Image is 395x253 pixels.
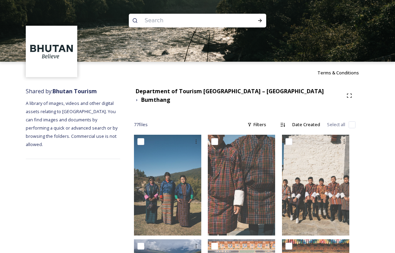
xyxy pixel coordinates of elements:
[136,87,324,95] strong: Department of Tourism [GEOGRAPHIC_DATA] – [GEOGRAPHIC_DATA]
[282,135,349,236] img: Bumthang by Matt Dutile20.jpg
[53,87,97,95] strong: Bhutan Tourism
[134,135,201,236] img: By Matt Dutile21.jpg
[27,27,77,76] img: BT_Logo_BB_Lockup_CMYK_High%2520Res.jpg
[289,118,324,131] div: Date Created
[141,13,235,28] input: Search
[134,121,148,128] span: 77 file s
[317,69,369,77] a: Terms & Conditions
[208,135,275,236] img: Bumthang by Matt Dutile17.jpg
[327,121,345,128] span: Select all
[26,87,97,95] span: Shared by:
[26,100,118,147] span: A library of images, videos and other digital assets relating to [GEOGRAPHIC_DATA]. You can find ...
[244,118,270,131] div: Filters
[141,96,170,104] strong: Bumthang
[317,70,359,76] span: Terms & Conditions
